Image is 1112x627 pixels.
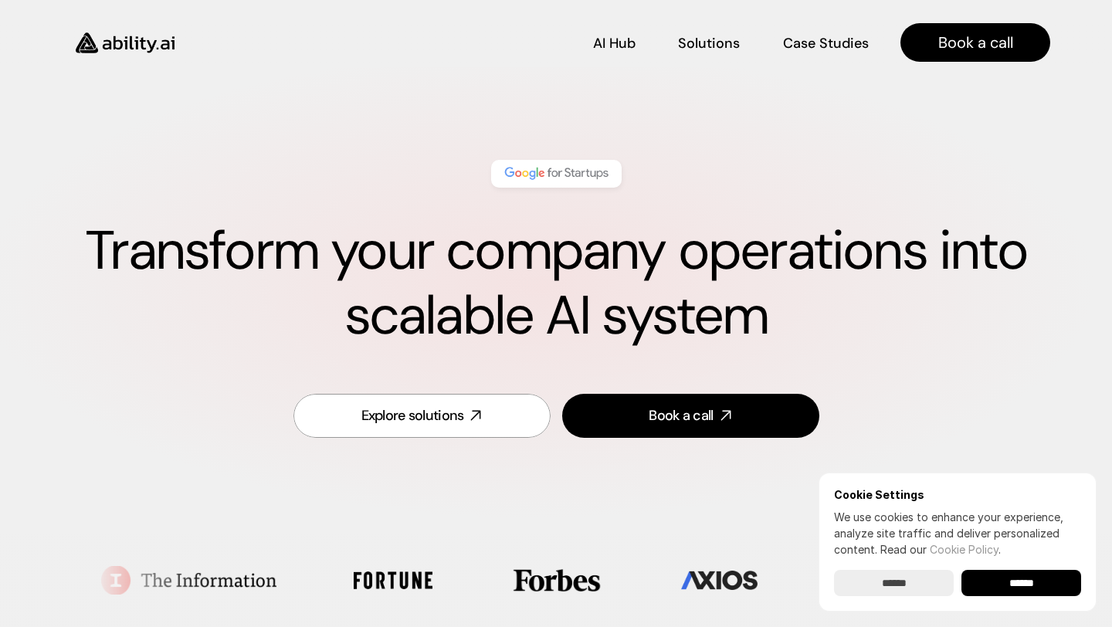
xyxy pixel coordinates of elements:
h1: Transform your company operations into scalable AI system [62,219,1050,348]
a: Book a call [562,394,819,438]
a: Case Studies [782,29,870,56]
span: Read our . [880,543,1001,556]
p: Book a call [938,32,1013,53]
nav: Main navigation [196,23,1050,62]
div: Book a call [649,406,713,425]
div: Explore solutions [361,406,464,425]
a: Solutions [678,29,740,56]
a: Explore solutions [293,394,551,438]
p: Case Studies [783,34,869,53]
p: Solutions [678,34,740,53]
a: Book a call [900,23,1050,62]
a: AI Hub [593,29,636,56]
a: Cookie Policy [930,543,998,556]
h6: Cookie Settings [834,488,1081,501]
p: We use cookies to enhance your experience, analyze site traffic and deliver personalized content. [834,509,1081,558]
p: AI Hub [593,34,636,53]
